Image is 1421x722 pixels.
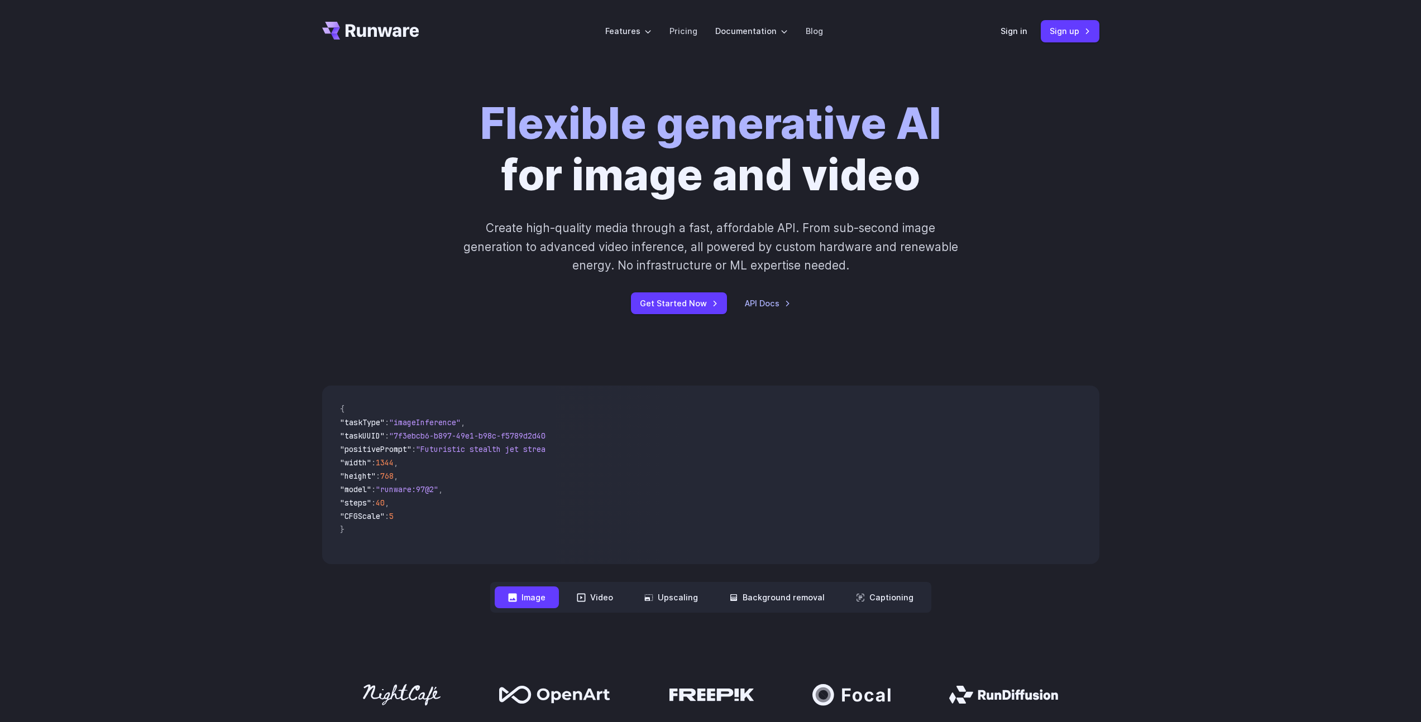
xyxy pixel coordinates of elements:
span: : [371,484,376,494]
span: , [461,417,465,427]
button: Background removal [716,586,838,608]
span: "height" [340,471,376,481]
button: Image [495,586,559,608]
span: { [340,404,345,414]
span: "runware:97@2" [376,484,438,494]
a: Sign up [1041,20,1099,42]
label: Documentation [715,25,788,37]
a: Sign in [1001,25,1027,37]
span: "steps" [340,498,371,508]
button: Video [563,586,626,608]
a: Blog [806,25,823,37]
span: } [340,524,345,535]
span: , [394,458,398,468]
span: : [412,444,416,454]
span: "CFGScale" [340,511,385,521]
span: 1344 [376,458,394,468]
span: "imageInference" [389,417,461,427]
span: : [376,471,380,481]
span: "taskUUID" [340,431,385,441]
span: "positivePrompt" [340,444,412,454]
h1: for image and video [480,98,941,201]
span: : [385,431,389,441]
span: : [385,511,389,521]
button: Captioning [843,586,927,608]
a: Get Started Now [631,292,727,314]
span: "model" [340,484,371,494]
span: 5 [389,511,394,521]
span: "7f3ebcb6-b897-49e1-b98c-f5789d2d40d7" [389,431,559,441]
span: "width" [340,458,371,468]
button: Upscaling [631,586,711,608]
strong: Flexible generative AI [480,98,941,150]
span: : [371,498,376,508]
a: Go to / [322,22,419,40]
span: : [385,417,389,427]
span: 768 [380,471,394,481]
label: Features [605,25,652,37]
p: Create high-quality media through a fast, affordable API. From sub-second image generation to adv... [462,219,959,275]
span: "taskType" [340,417,385,427]
span: , [438,484,443,494]
span: , [394,471,398,481]
a: Pricing [669,25,697,37]
span: , [385,498,389,508]
a: API Docs [745,297,791,310]
span: 40 [376,498,385,508]
span: : [371,458,376,468]
span: "Futuristic stealth jet streaking through a neon-lit cityscape with glowing purple exhaust" [416,444,822,454]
